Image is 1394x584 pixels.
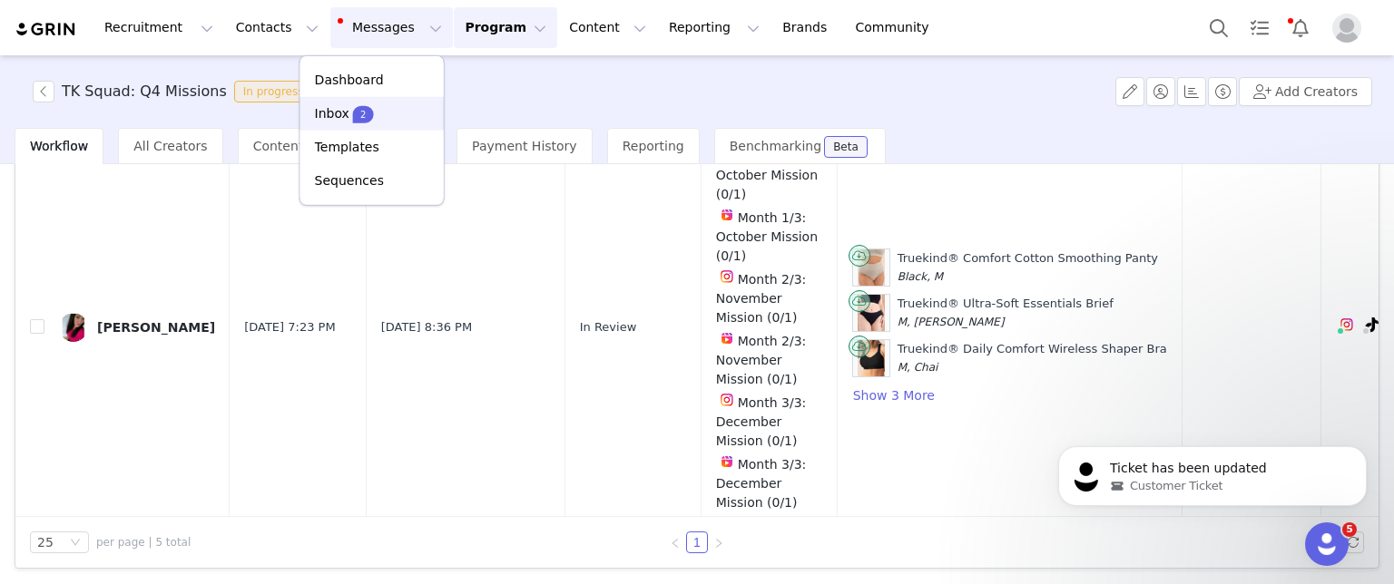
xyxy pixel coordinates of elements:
span: Month 3/3: December Mission (0/1) [716,457,807,510]
span: [DATE] 8:36 PM [381,318,472,336]
p: 2 [360,107,366,121]
span: Black, M [898,270,943,283]
span: per page | 5 total [96,534,191,550]
img: placeholder-profile.jpg [1332,14,1361,43]
span: M, Chai [898,361,938,374]
p: Sequences [315,171,384,190]
span: M, [PERSON_NAME] [898,316,1005,328]
li: Next Page [708,531,730,553]
h3: TK Squad: Q4 Missions [62,81,227,102]
button: Search [1199,7,1239,48]
span: 5 [1342,522,1357,537]
button: Reporting [658,7,771,48]
img: 445cd232-848a-446b-95bb-923172e0924c.jpg [59,313,88,342]
a: Tasks [1240,7,1280,48]
span: Month 2/3: November Mission (0/1) [716,334,807,386]
span: Month 1/3: October Mission (0/1) [716,210,818,263]
p: Dashboard [315,71,384,90]
img: grin logo [15,21,78,38]
iframe: Intercom notifications message [1031,408,1394,535]
div: Truekind® Daily Comfort Wireless Shaper Bra [898,340,1167,375]
img: Product Image [858,295,885,331]
img: instagram-reels.svg [720,331,734,346]
span: All Creators [133,139,207,153]
div: Beta [833,141,859,152]
button: Recruitment [93,7,224,48]
button: Contacts [225,7,329,48]
i: icon: down [70,537,81,550]
div: Truekind® Comfort Cotton Smoothing Panty [898,249,1158,285]
span: In progress [234,81,313,102]
img: Product Image [858,249,885,286]
img: instagram-reels.svg [720,208,734,222]
button: Content [558,7,657,48]
button: Notifications [1281,7,1320,48]
li: Previous Page [664,531,686,553]
a: Brands [771,7,843,48]
button: Show 3 More [852,384,936,406]
span: In Review [580,318,637,336]
a: Community [845,7,948,48]
li: 1 [686,531,708,553]
button: Program [454,7,557,48]
a: 1 [687,532,707,552]
div: [PERSON_NAME] [97,320,215,335]
i: icon: right [713,538,724,549]
div: Truekind® Ultra-Soft Essentials Brief [898,295,1114,330]
button: Messages [330,7,453,48]
span: Month 1/3: October Mission (0/1) [716,149,818,201]
img: Product Image [858,340,885,376]
span: [object Object] [33,81,320,102]
a: [PERSON_NAME] [59,313,215,342]
span: Payment History [472,139,577,153]
img: instagram.svg [720,269,734,284]
button: Profile [1321,14,1379,43]
img: instagram.svg [720,393,734,407]
i: icon: left [670,538,681,549]
p: Inbox [315,104,349,123]
span: Workflow [30,139,88,153]
span: Benchmarking [730,139,821,153]
span: Reporting [623,139,684,153]
span: [DATE] 7:23 PM [244,318,335,336]
img: instagram-reels.svg [720,454,734,469]
p: Templates [315,138,379,157]
button: Add Creators [1239,77,1372,106]
iframe: Intercom live chat [1305,522,1349,566]
span: Month 2/3: November Mission (0/1) [716,272,807,325]
span: Content [253,139,304,153]
div: 25 [37,532,54,552]
span: Month 3/3: December Mission (0/1) [716,395,807,448]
